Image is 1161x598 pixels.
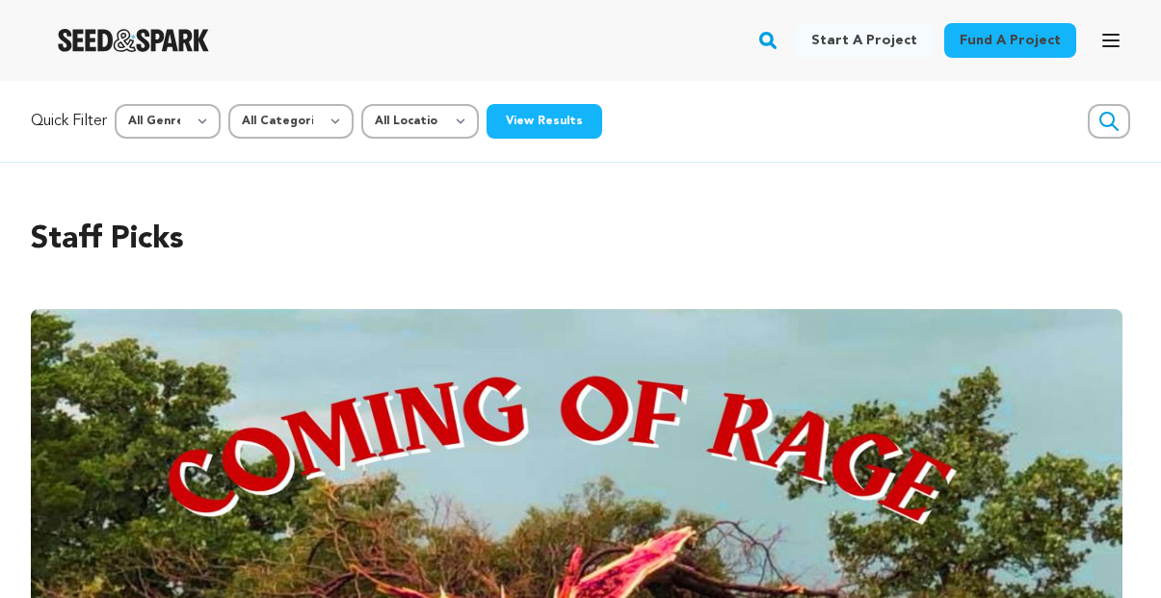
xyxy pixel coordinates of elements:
p: Quick Filter [31,110,107,133]
a: Fund a project [944,23,1076,58]
img: Seed&Spark Logo Dark Mode [58,29,209,52]
a: Seed&Spark Homepage [58,29,209,52]
h2: Staff Picks [31,217,1130,263]
button: View Results [487,104,602,139]
a: Start a project [796,23,933,58]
